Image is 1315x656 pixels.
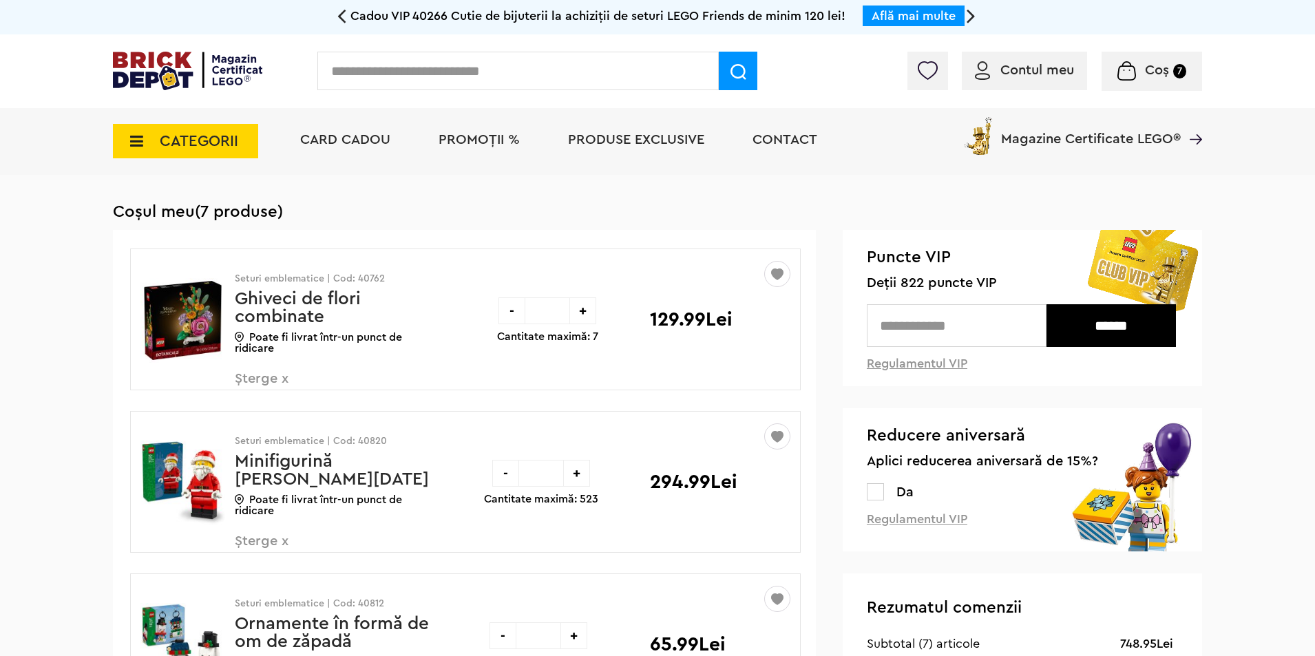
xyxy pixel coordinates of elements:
[650,310,733,329] p: 129.99Lei
[113,202,1202,222] h1: Coșul meu
[560,622,587,649] div: +
[235,599,431,609] p: Seturi emblematice | Cod: 40812
[867,454,1179,469] span: Aplici reducerea aniversară de 15%?
[235,436,431,446] p: Seturi emblematice | Cod: 40820
[235,615,429,650] a: Ornamente în formă de om de zăpadă
[867,600,1022,616] span: Rezumatul comenzii
[568,133,704,147] a: Produse exclusive
[490,622,516,649] div: -
[235,372,397,401] span: Șterge x
[867,635,980,652] div: Subtotal (7) articole
[563,460,590,487] div: +
[1001,114,1181,146] span: Magazine Certificate LEGO®
[650,472,737,491] p: 294.99Lei
[235,534,397,564] span: Șterge x
[235,494,431,516] p: Poate fi livrat într-un punct de ridicare
[867,275,1179,291] span: Deții 822 puncte VIP
[439,133,520,147] a: PROMOȚII %
[1000,63,1074,77] span: Contul meu
[492,460,519,487] div: -
[195,204,283,220] span: (7 produse)
[300,133,390,147] a: Card Cadou
[867,357,967,370] a: Regulamentul VIP
[896,485,914,499] span: Da
[235,332,431,354] p: Poate fi livrat într-un punct de ridicare
[867,513,967,525] a: Regulamentul VIP
[1145,63,1169,77] span: Coș
[350,10,845,22] span: Cadou VIP 40266 Cutie de bijuterii la achiziții de seturi LEGO Friends de minim 120 lei!
[235,452,429,506] a: Minifigurină [PERSON_NAME][DATE] supradimensionată
[497,331,598,342] p: Cantitate maximă: 7
[1181,114,1202,128] a: Magazine Certificate LEGO®
[1173,64,1186,78] small: 7
[975,63,1074,77] a: Contul meu
[872,10,956,22] a: Află mai multe
[867,425,1179,447] span: Reducere aniversară
[650,635,726,654] p: 65.99Lei
[140,431,225,534] img: Minifigurină Moș Crăciun supradimensionată
[498,297,525,324] div: -
[140,268,225,372] img: Ghiveci de flori combinate
[753,133,817,147] a: Contact
[867,247,1179,268] span: Puncte VIP
[235,274,431,284] p: Seturi emblematice | Cod: 40762
[569,297,596,324] div: +
[1120,635,1173,652] div: 748.95Lei
[235,290,361,326] a: Ghiveci de flori combinate
[484,494,598,505] p: Cantitate maximă: 523
[160,134,238,149] span: CATEGORII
